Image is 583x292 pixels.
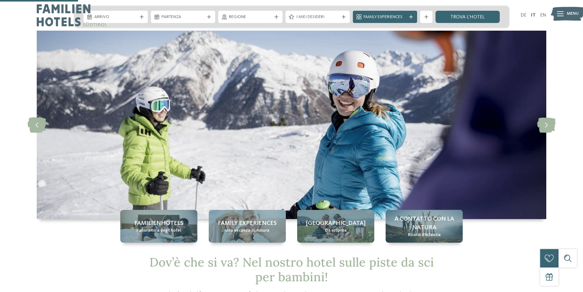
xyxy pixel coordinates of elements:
span: Dov’è che si va? Nel nostro hotel sulle piste da sci per bambini! [149,254,434,285]
a: EN [540,13,546,18]
span: Familienhotels [134,219,183,228]
span: Menu [567,11,579,17]
span: A contatto con la natura [392,215,457,232]
span: Una vacanza su misura [225,228,269,234]
span: [GEOGRAPHIC_DATA] [306,219,366,228]
span: Family experiences [218,219,277,228]
a: Hotel sulle piste da sci per bambini: divertimento senza confini Family experiences Una vacanza s... [209,210,286,243]
span: Panoramica degli hotel [136,228,181,234]
span: Da scoprire [325,228,347,234]
a: IT [531,13,536,18]
a: DE [521,13,526,18]
a: Hotel sulle piste da sci per bambini: divertimento senza confini [GEOGRAPHIC_DATA] Da scoprire [297,210,374,243]
a: Hotel sulle piste da sci per bambini: divertimento senza confini Familienhotels Panoramica degli ... [120,210,197,243]
span: Ricordi d’infanzia [408,232,441,238]
img: Hotel sulle piste da sci per bambini: divertimento senza confini [37,31,546,219]
a: Hotel sulle piste da sci per bambini: divertimento senza confini A contatto con la natura Ricordi... [386,210,463,243]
